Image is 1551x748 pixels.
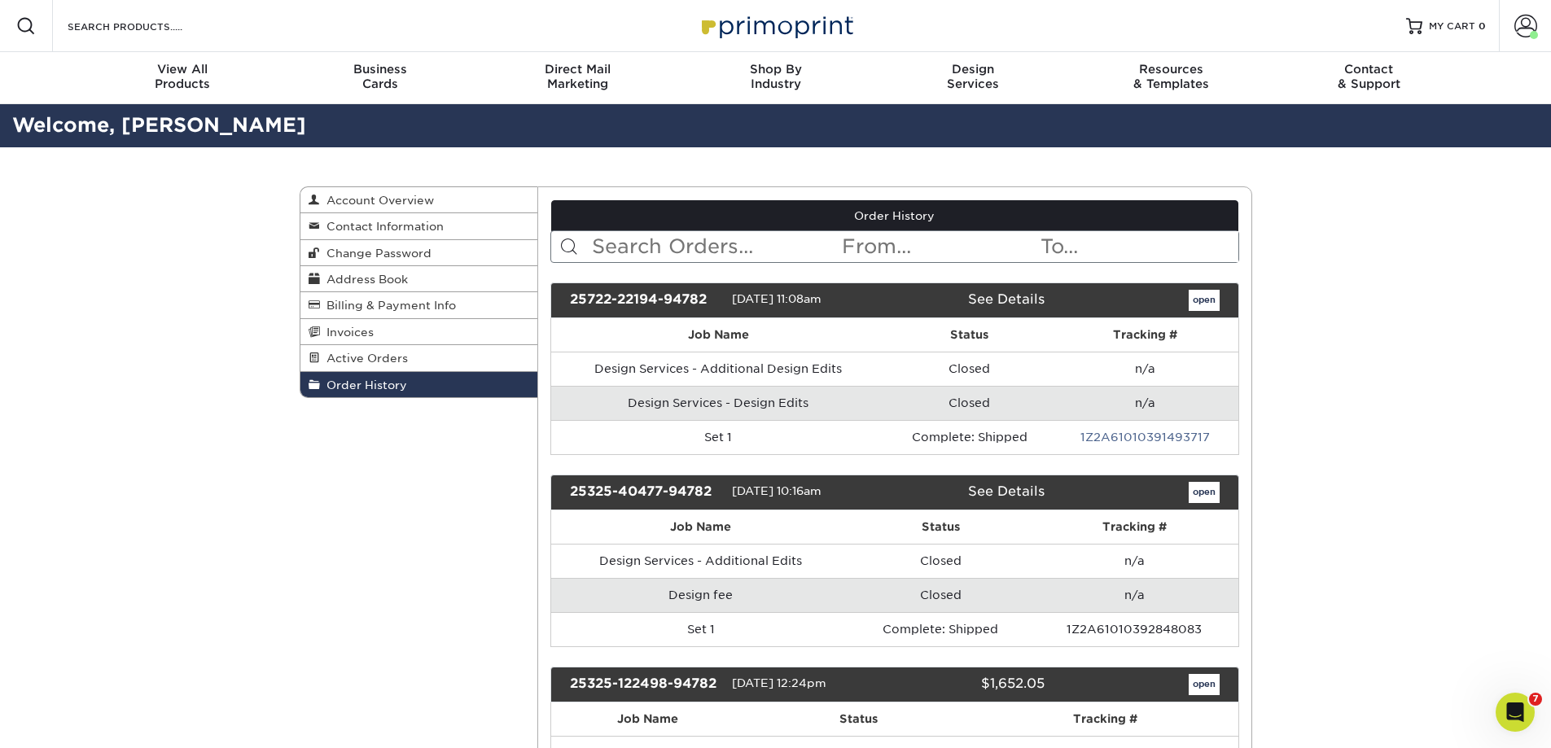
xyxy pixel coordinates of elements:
td: Complete: Shipped [886,420,1053,454]
td: Closed [886,386,1053,420]
a: open [1189,290,1220,311]
span: Active Orders [320,352,408,365]
a: Address Book [300,266,538,292]
td: n/a [1053,352,1238,386]
a: Contact Information [300,213,538,239]
a: Invoices [300,319,538,345]
div: 25722-22194-94782 [558,290,732,311]
div: 25325-122498-94782 [558,674,732,695]
a: Change Password [300,240,538,266]
div: Marketing [479,62,677,91]
th: Status [851,510,1031,544]
a: Contact& Support [1270,52,1468,104]
th: Tracking # [973,702,1238,736]
span: Design [874,62,1072,77]
input: To... [1039,231,1238,262]
span: 7 [1529,693,1542,706]
div: & Support [1270,62,1468,91]
th: Status [744,702,974,736]
a: Billing & Payment Info [300,292,538,318]
span: View All [84,62,282,77]
span: [DATE] 10:16am [732,484,822,497]
a: Account Overview [300,187,538,213]
input: From... [840,231,1039,262]
td: Design fee [551,578,851,612]
span: Change Password [320,247,432,260]
div: Products [84,62,282,91]
a: Direct MailMarketing [479,52,677,104]
a: Shop ByIndustry [677,52,874,104]
a: open [1189,674,1220,695]
span: 0 [1479,20,1486,32]
a: 1Z2A61010391493717 [1080,431,1210,444]
span: Direct Mail [479,62,677,77]
span: Order History [320,378,407,391]
td: Closed [886,352,1053,386]
span: Contact [1270,62,1468,77]
div: Industry [677,62,874,91]
input: Search Orders... [590,231,840,262]
td: n/a [1053,386,1238,420]
div: Services [874,62,1072,91]
span: Address Book [320,273,408,286]
span: Shop By [677,62,874,77]
td: Design Services - Design Edits [551,386,886,420]
td: Set 1 [551,420,886,454]
a: Resources& Templates [1072,52,1270,104]
th: Tracking # [1053,318,1238,352]
td: Design Services - Additional Design Edits [551,352,886,386]
a: See Details [968,291,1045,307]
span: Account Overview [320,194,434,207]
div: 25325-40477-94782 [558,482,732,503]
td: n/a [1031,578,1238,612]
span: Billing & Payment Info [320,299,456,312]
th: Job Name [551,510,851,544]
span: [DATE] 11:08am [732,292,822,305]
div: $1,652.05 [883,674,1057,695]
a: open [1189,482,1220,503]
a: See Details [968,483,1045,499]
td: Complete: Shipped [851,612,1031,646]
a: DesignServices [874,52,1072,104]
th: Job Name [551,318,886,352]
th: Job Name [551,702,744,736]
td: Design Services - Additional Edits [551,544,851,578]
a: Order History [300,372,538,397]
th: Tracking # [1031,510,1238,544]
img: Primoprint [694,8,857,43]
span: MY CART [1429,20,1475,33]
input: SEARCH PRODUCTS..... [66,16,225,36]
td: Closed [851,544,1031,578]
span: Business [281,62,479,77]
td: Closed [851,578,1031,612]
td: 1Z2A61010392848083 [1031,612,1238,646]
th: Status [886,318,1053,352]
a: View AllProducts [84,52,282,104]
div: & Templates [1072,62,1270,91]
span: Resources [1072,62,1270,77]
a: BusinessCards [281,52,479,104]
span: Contact Information [320,220,444,233]
iframe: Google Customer Reviews [4,698,138,742]
a: Order History [551,200,1238,231]
td: n/a [1031,544,1238,578]
td: Set 1 [551,612,851,646]
span: Invoices [320,326,374,339]
a: Active Orders [300,345,538,371]
div: Cards [281,62,479,91]
iframe: Intercom live chat [1496,693,1535,732]
span: [DATE] 12:24pm [732,676,826,689]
